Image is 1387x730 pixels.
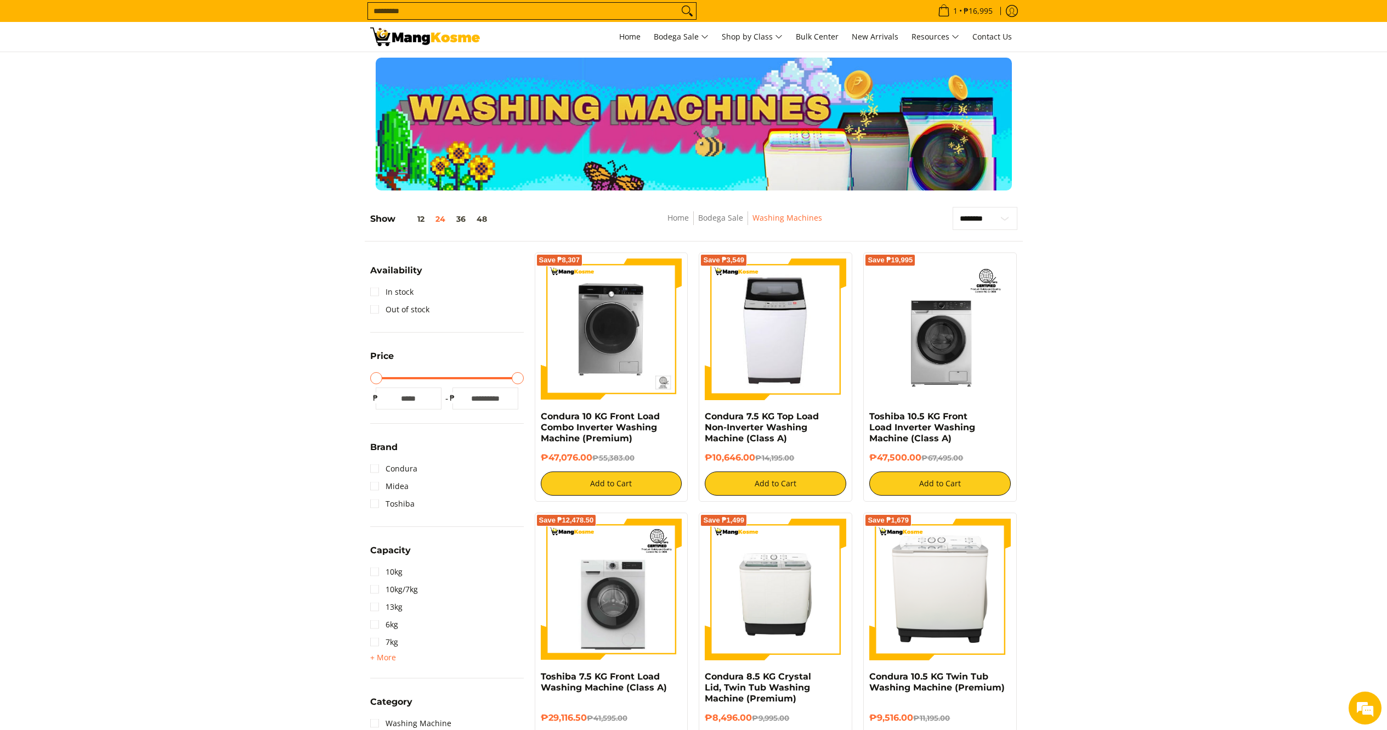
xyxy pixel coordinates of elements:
[869,259,1011,400] img: Toshiba 10.5 KG Front Load Inverter Washing Machine (Class A)
[869,671,1005,693] a: Condura 10.5 KG Twin Tub Washing Machine (Premium)
[972,31,1012,42] span: Contact Us
[370,633,398,651] a: 7kg
[869,411,975,443] a: Toshiba 10.5 KG Front Load Inverter Washing Machine (Class A)
[869,519,1011,660] img: Condura 10.5 KG Twin Tub Washing Machine (Premium)
[846,22,904,52] a: New Arrivals
[703,517,744,524] span: Save ₱1,499
[722,30,783,44] span: Shop by Class
[716,22,788,52] a: Shop by Class
[698,212,743,223] a: Bodega Sale
[852,31,898,42] span: New Arrivals
[451,215,471,223] button: 36
[370,443,398,452] span: Brand
[370,598,403,616] a: 13kg
[541,471,682,496] button: Add to Cart
[752,714,789,722] del: ₱9,995.00
[370,283,414,301] a: In stock
[370,546,411,563] summary: Open
[370,460,417,478] a: Condura
[667,212,689,223] a: Home
[752,212,822,223] a: Washing Machines
[370,698,412,706] span: Category
[587,714,627,722] del: ₱41,595.00
[370,214,492,224] h5: Show
[539,257,580,263] span: Save ₱8,307
[541,259,682,400] img: Condura 10 KG Front Load Combo Inverter Washing Machine (Premium)
[796,31,839,42] span: Bulk Center
[869,712,1011,723] h6: ₱9,516.00
[370,352,394,369] summary: Open
[491,22,1017,52] nav: Main Menu
[395,215,430,223] button: 12
[370,443,398,460] summary: Open
[370,546,411,555] span: Capacity
[705,671,811,704] a: Condura 8.5 KG Crystal Lid, Twin Tub Washing Machine (Premium)
[906,22,965,52] a: Resources
[869,471,1011,496] button: Add to Cart
[370,581,418,598] a: 10kg/7kg
[541,411,660,443] a: Condura 10 KG Front Load Combo Inverter Washing Machine (Premium)
[648,22,714,52] a: Bodega Sale
[935,5,996,17] span: •
[370,352,394,361] span: Price
[654,30,709,44] span: Bodega Sale
[868,517,909,524] span: Save ₱1,679
[370,392,381,403] span: ₱
[703,257,744,263] span: Save ₱3,549
[370,301,429,318] a: Out of stock
[705,411,819,443] a: Condura 7.5 KG Top Load Non-Inverter Washing Machine (Class A)
[710,259,842,400] img: condura-7.5kg-topload-non-inverter-washing-machine-class-c-full-view-mang-kosme
[370,495,415,513] a: Toshiba
[587,211,902,236] nav: Breadcrumbs
[705,471,846,496] button: Add to Cart
[370,653,396,662] span: + More
[912,30,959,44] span: Resources
[868,257,913,263] span: Save ₱19,995
[541,671,667,693] a: Toshiba 7.5 KG Front Load Washing Machine (Class A)
[541,452,682,463] h6: ₱47,076.00
[447,392,458,403] span: ₱
[370,27,480,46] img: Washing Machines l Mang Kosme: Home Appliances Warehouse Sale Partner
[619,31,641,42] span: Home
[430,215,451,223] button: 24
[370,563,403,581] a: 10kg
[614,22,646,52] a: Home
[967,22,1017,52] a: Contact Us
[705,520,846,659] img: Condura 8.5 KG Crystal Lid, Twin Tub Washing Machine (Premium)
[952,7,959,15] span: 1
[705,452,846,463] h6: ₱10,646.00
[539,517,594,524] span: Save ₱12,478.50
[370,651,396,664] summary: Open
[370,616,398,633] a: 6kg
[678,3,696,19] button: Search
[370,478,409,495] a: Midea
[921,453,963,462] del: ₱67,495.00
[370,266,422,275] span: Availability
[592,453,635,462] del: ₱55,383.00
[869,452,1011,463] h6: ₱47,500.00
[755,453,794,462] del: ₱14,195.00
[541,519,682,660] img: Toshiba 7.5 KG Front Load Washing Machine (Class A)
[370,266,422,283] summary: Open
[705,712,846,723] h6: ₱8,496.00
[913,714,950,722] del: ₱11,195.00
[541,712,682,723] h6: ₱29,116.50
[370,698,412,715] summary: Open
[790,22,844,52] a: Bulk Center
[962,7,994,15] span: ₱16,995
[471,215,492,223] button: 48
